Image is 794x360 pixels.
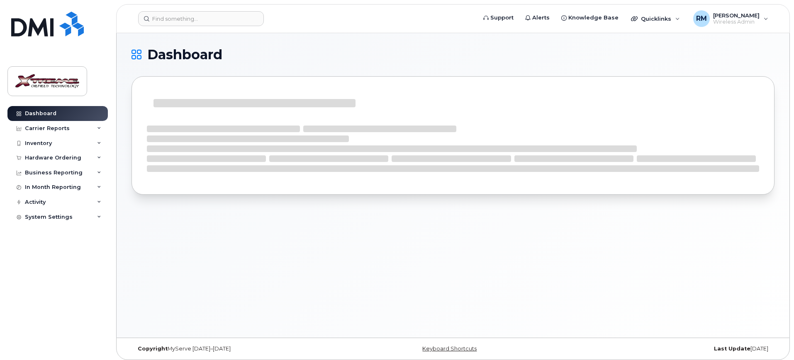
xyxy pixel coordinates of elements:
span: Dashboard [147,48,222,61]
strong: Copyright [138,346,168,352]
strong: Last Update [714,346,750,352]
a: Keyboard Shortcuts [422,346,477,352]
div: [DATE] [560,346,775,352]
div: MyServe [DATE]–[DATE] [132,346,346,352]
